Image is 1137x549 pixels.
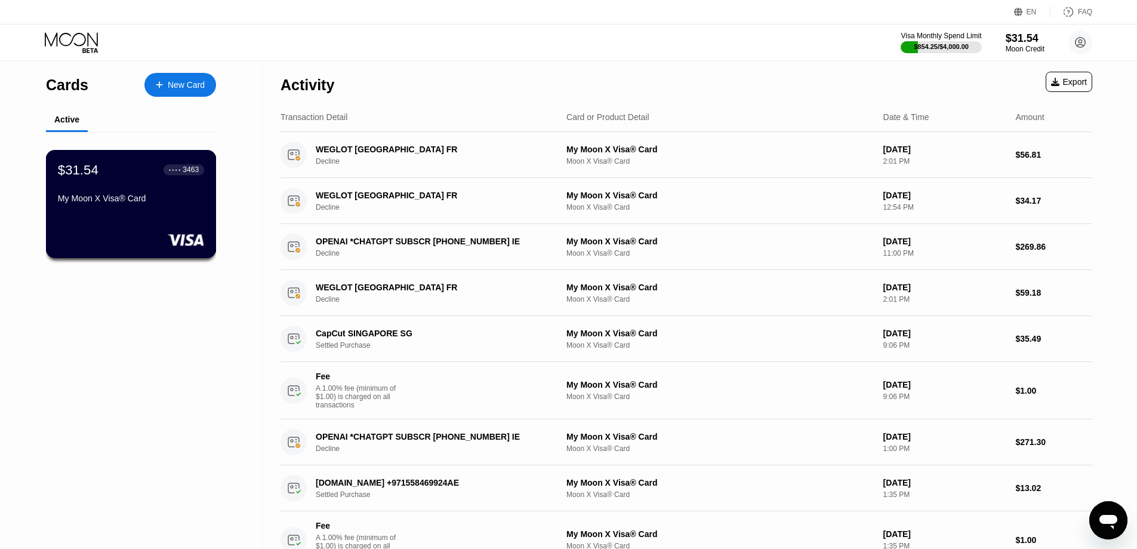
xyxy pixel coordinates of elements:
[1051,77,1087,87] div: Export
[1006,32,1044,53] div: $31.54Moon Credit
[566,380,874,389] div: My Moon X Visa® Card
[1089,501,1127,539] iframe: Button to launch messaging window
[316,283,547,292] div: WEGLOT [GEOGRAPHIC_DATA] FR
[58,194,204,203] div: My Moon X Visa® Card
[316,444,565,453] div: Decline
[1050,6,1092,18] div: FAQ
[566,478,874,487] div: My Moon X Visa® Card
[316,157,565,165] div: Decline
[883,529,1006,539] div: [DATE]
[883,203,1006,211] div: 12:54 PM
[316,203,565,211] div: Decline
[183,165,199,174] div: 3463
[46,76,88,94] div: Cards
[566,329,874,338] div: My Moon X Visa® Card
[316,145,547,154] div: WEGLOT [GEOGRAPHIC_DATA] FR
[566,112,649,122] div: Card or Product Detail
[566,237,874,246] div: My Moon X Visa® Card
[883,329,1006,338] div: [DATE]
[1015,288,1092,297] div: $59.18
[316,478,547,487] div: [DOMAIN_NAME] +971558469924AE
[1006,32,1044,45] div: $31.54
[883,341,1006,349] div: 9:06 PM
[316,191,547,200] div: WEGLOT [GEOGRAPHIC_DATA] FR
[883,490,1006,499] div: 1:35 PM
[316,384,405,409] div: A 1.00% fee (minimum of $1.00) is charged on all transactions
[281,178,1092,224] div: WEGLOT [GEOGRAPHIC_DATA] FRDeclineMy Moon X Visa® CardMoon X Visa® Card[DATE]12:54 PM$34.17
[1015,196,1092,206] div: $34.17
[281,76,334,94] div: Activity
[1015,483,1092,493] div: $13.02
[316,490,565,499] div: Settled Purchase
[1006,45,1044,53] div: Moon Credit
[316,249,565,257] div: Decline
[281,270,1092,316] div: WEGLOT [GEOGRAPHIC_DATA] FRDeclineMy Moon X Visa® CardMoon X Visa® Card[DATE]2:01 PM$59.18
[281,362,1092,419] div: FeeA 1.00% fee (minimum of $1.00) is charged on all transactionsMy Moon X Visa® CardMoon X Visa® ...
[1015,437,1092,447] div: $271.30
[1046,72,1092,92] div: Export
[1015,242,1092,252] div: $269.86
[281,224,1092,270] div: OPENAI *CHATGPT SUBSCR [PHONE_NUMBER] IEDeclineMy Moon X Visa® CardMoon X Visa® Card[DATE]11:00 P...
[316,295,565,303] div: Decline
[901,32,981,40] div: Visa Monthly Spend Limit
[566,432,874,441] div: My Moon X Visa® Card
[566,283,874,292] div: My Moon X Visa® Card
[566,249,874,257] div: Moon X Visa® Card
[883,444,1006,453] div: 1:00 PM
[54,115,79,124] div: Active
[281,316,1092,362] div: CapCut SINGAPORE SGSettled PurchaseMy Moon X Visa® CardMoon X Visa® Card[DATE]9:06 PM$35.49
[566,145,874,154] div: My Moon X Visa® Card
[883,145,1006,154] div: [DATE]
[883,191,1006,200] div: [DATE]
[883,478,1006,487] div: [DATE]
[281,132,1092,178] div: WEGLOT [GEOGRAPHIC_DATA] FRDeclineMy Moon X Visa® CardMoon X Visa® Card[DATE]2:01 PM$56.81
[281,465,1092,511] div: [DOMAIN_NAME] +971558469924AESettled PurchaseMy Moon X Visa® CardMoon X Visa® Card[DATE]1:35 PM$1...
[1015,112,1044,122] div: Amount
[883,249,1006,257] div: 11:00 PM
[1014,6,1050,18] div: EN
[566,157,874,165] div: Moon X Visa® Card
[566,392,874,401] div: Moon X Visa® Card
[883,392,1006,401] div: 9:06 PM
[316,237,547,246] div: OPENAI *CHATGPT SUBSCR [PHONE_NUMBER] IE
[1015,386,1092,395] div: $1.00
[566,295,874,303] div: Moon X Visa® Card
[883,432,1006,441] div: [DATE]
[144,73,216,97] div: New Card
[58,162,98,177] div: $31.54
[316,521,399,530] div: Fee
[566,444,874,453] div: Moon X Visa® Card
[883,380,1006,389] div: [DATE]
[1078,8,1092,16] div: FAQ
[169,168,181,171] div: ● ● ● ●
[1027,8,1037,16] div: EN
[168,80,205,90] div: New Card
[914,43,969,50] div: $854.25 / $4,000.00
[281,419,1092,465] div: OPENAI *CHATGPT SUBSCR [PHONE_NUMBER] IEDeclineMy Moon X Visa® CardMoon X Visa® Card[DATE]1:00 PM...
[566,191,874,200] div: My Moon X Visa® Card
[883,283,1006,292] div: [DATE]
[883,295,1006,303] div: 2:01 PM
[316,372,399,381] div: Fee
[901,32,981,53] div: Visa Monthly Spend Limit$854.25/$4,000.00
[883,157,1006,165] div: 2:01 PM
[566,341,874,349] div: Moon X Visa® Card
[1015,535,1092,545] div: $1.00
[316,341,565,349] div: Settled Purchase
[1015,334,1092,343] div: $35.49
[566,529,874,539] div: My Moon X Visa® Card
[1015,150,1092,160] div: $56.81
[883,112,929,122] div: Date & Time
[316,432,547,441] div: OPENAI *CHATGPT SUBSCR [PHONE_NUMBER] IE
[316,329,547,338] div: CapCut SINGAPORE SG
[47,151,215,257] div: $31.54● ● ● ●3463My Moon X Visa® Card
[566,490,874,499] div: Moon X Visa® Card
[281,112,347,122] div: Transaction Detail
[566,203,874,211] div: Moon X Visa® Card
[883,237,1006,246] div: [DATE]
